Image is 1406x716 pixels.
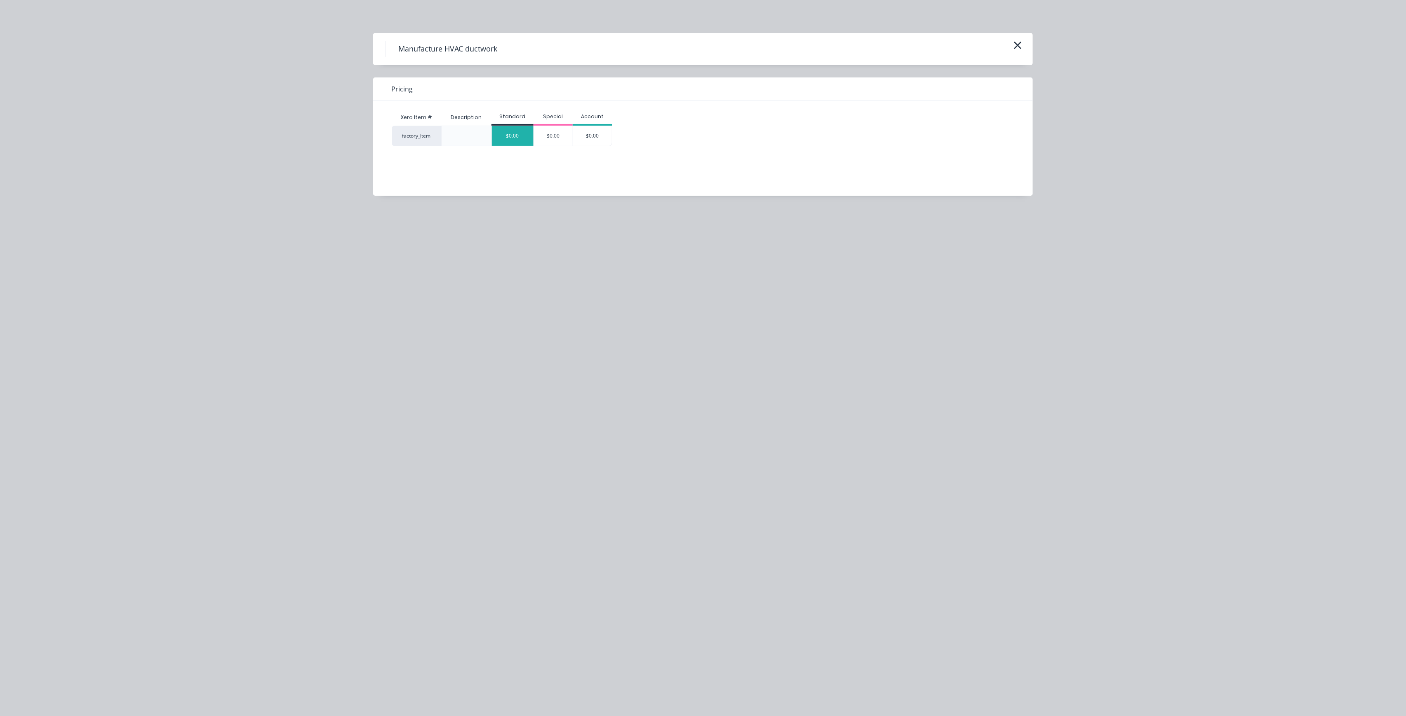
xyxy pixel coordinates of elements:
[492,126,534,146] div: $0.00
[392,126,441,146] div: factory_item
[534,126,573,146] div: $0.00
[491,113,534,120] div: Standard
[386,41,510,57] h4: Manufacture HVAC ductwork
[392,109,441,126] div: Xero Item #
[573,126,612,146] div: $0.00
[391,84,413,94] span: Pricing
[534,113,573,120] div: Special
[444,107,488,128] div: Description
[573,113,612,120] div: Account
